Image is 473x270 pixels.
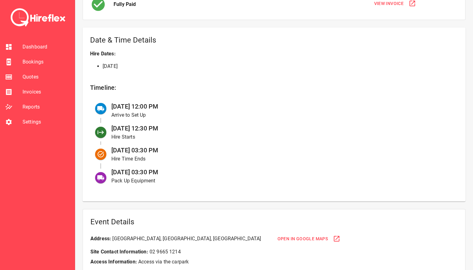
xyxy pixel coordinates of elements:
[90,83,458,93] h6: Timeline:
[90,35,458,45] h5: Date & Time Details
[111,146,158,154] span: [DATE] 03:30 PM
[111,177,448,185] p: Pack Up Equipment
[111,155,448,163] p: Hire Time Ends
[111,111,448,119] p: Arrive to Set Up
[114,1,136,8] p: Fully Paid
[103,63,458,70] li: [DATE]
[90,50,458,58] p: Hire Dates:
[23,88,70,96] span: Invoices
[90,217,458,227] h5: Event Details
[111,103,158,110] span: [DATE] 12:00 PM
[111,168,158,176] span: [DATE] 03:30 PM
[23,118,70,126] span: Settings
[90,258,458,266] p: Access via the carpark
[23,58,70,66] span: Bookings
[23,73,70,81] span: Quotes
[23,103,70,111] span: Reports
[90,248,458,256] p: 02 9665 1214
[90,259,137,265] b: Access Information:
[90,235,261,242] div: [GEOGRAPHIC_DATA], [GEOGRAPHIC_DATA], [GEOGRAPHIC_DATA]
[90,236,111,242] b: Address:
[277,235,328,243] span: Open in Google Maps
[90,249,148,255] b: Site Contact Information:
[23,43,70,51] span: Dashboard
[111,125,158,132] span: [DATE] 12:30 PM
[111,133,448,141] p: Hire Starts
